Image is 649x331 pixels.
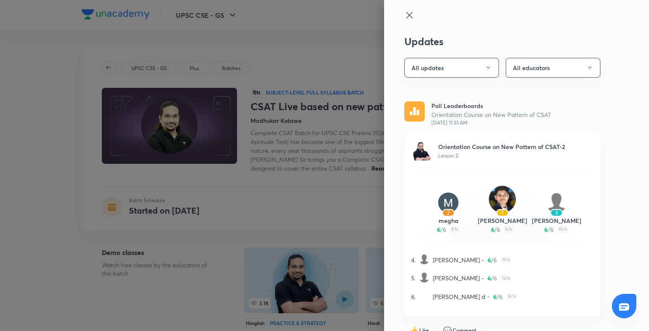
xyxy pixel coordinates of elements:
span: 6 [493,292,496,301]
img: Avatar [411,140,431,160]
span: / [491,255,494,264]
img: rescheduled [404,101,425,122]
button: All educators [506,58,600,78]
span: / [496,292,499,301]
span: [PERSON_NAME] d - [433,292,490,301]
span: 5. [411,274,416,282]
span: 12.1s [500,274,512,282]
span: 4. [411,255,416,264]
p: Poll Leaderboards [431,101,551,110]
span: 10.1s [557,225,569,234]
img: Avatar [419,290,429,301]
span: 6 [443,225,446,234]
span: 6 [499,292,502,301]
span: 6.1s [504,225,514,234]
span: [PERSON_NAME] - [433,274,484,282]
span: 16.1s [506,292,518,301]
div: 2 [442,209,455,217]
span: 6 [488,274,491,282]
span: Lesson 2 [438,152,458,159]
span: 6. [411,292,416,301]
div: 3 [550,209,563,217]
span: 6 [488,255,491,264]
span: 9.1s [450,225,460,234]
span: 6 [437,225,440,234]
span: 12.1s [500,255,512,264]
span: / [494,225,497,234]
span: 6 [494,274,497,282]
span: 6 [494,255,497,264]
span: / [440,225,443,234]
span: [DATE] 11:33 AM [431,119,551,127]
p: [PERSON_NAME] [475,216,529,225]
span: [PERSON_NAME] - [433,255,484,264]
div: 1 [496,209,509,217]
button: All updates [404,58,499,78]
p: megha [421,216,475,225]
h3: Updates [404,35,600,48]
img: Avatar [419,254,429,264]
span: / [491,274,494,282]
span: 6 [497,225,500,234]
p: Orientation Course on New Pattern of CSAT-2 [438,142,565,151]
span: 6 [550,225,554,234]
p: [PERSON_NAME] [529,216,584,225]
span: 6 [544,225,548,234]
img: Avatar [438,193,458,213]
img: Avatar [546,193,567,213]
span: 6 [491,225,494,234]
img: Avatar [419,272,429,282]
p: Orientation Course on New Pattern of CSAT [431,110,551,119]
img: Avatar [489,186,516,213]
span: / [548,225,550,234]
